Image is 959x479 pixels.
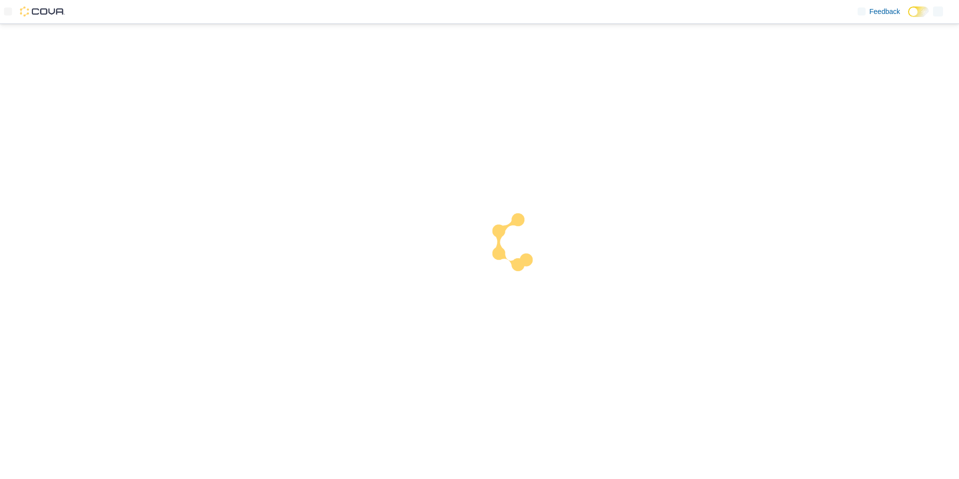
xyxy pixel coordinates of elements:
[908,6,929,17] input: Dark Mode
[870,6,900,16] span: Feedback
[854,1,904,21] a: Feedback
[20,6,65,16] img: Cova
[479,206,554,281] img: cova-loader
